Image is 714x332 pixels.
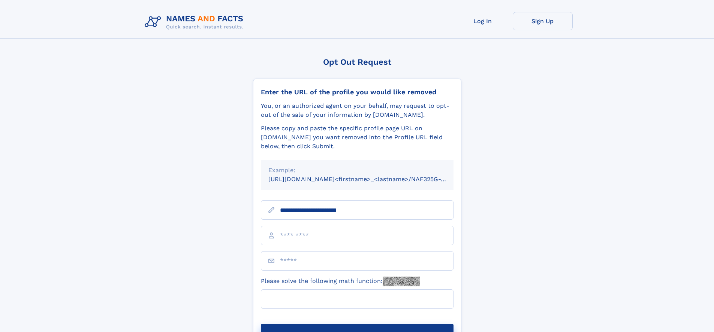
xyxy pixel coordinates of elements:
label: Please solve the following math function: [261,277,420,286]
a: Sign Up [513,12,573,30]
div: Example: [268,166,446,175]
div: Opt Out Request [253,57,461,67]
small: [URL][DOMAIN_NAME]<firstname>_<lastname>/NAF325G-xxxxxxxx [268,176,468,183]
div: Enter the URL of the profile you would like removed [261,88,454,96]
a: Log In [453,12,513,30]
img: Logo Names and Facts [142,12,250,32]
div: You, or an authorized agent on your behalf, may request to opt-out of the sale of your informatio... [261,101,454,119]
div: Please copy and paste the specific profile page URL on [DOMAIN_NAME] you want removed into the Pr... [261,124,454,151]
